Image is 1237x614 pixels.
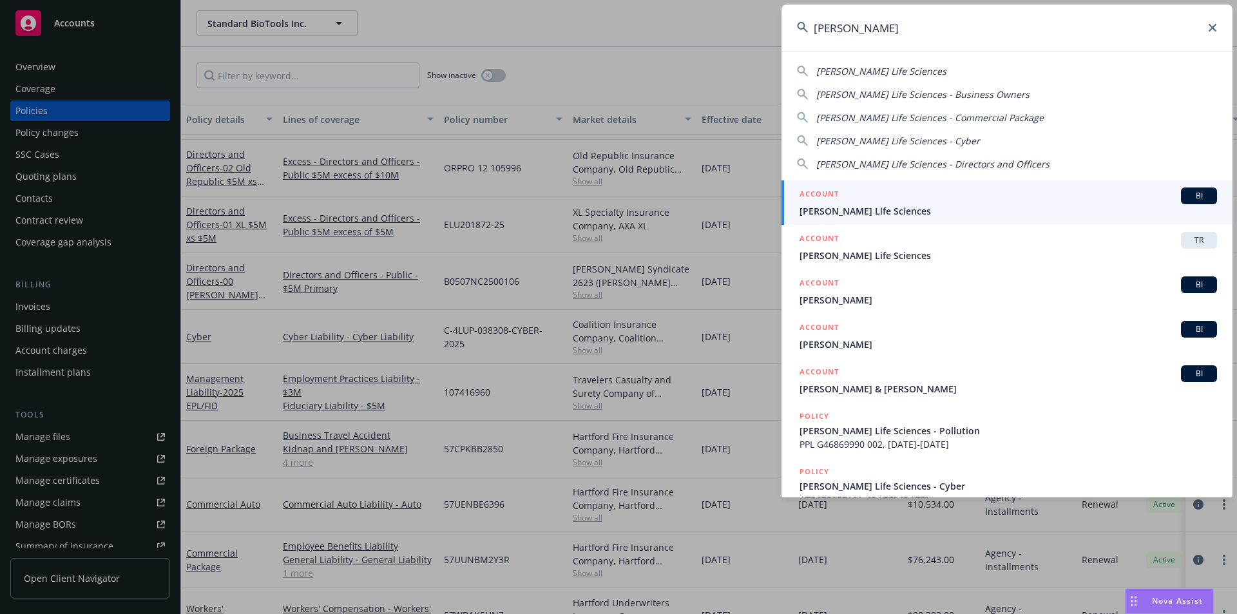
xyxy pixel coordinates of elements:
span: [PERSON_NAME] Life Sciences - Pollution [800,424,1217,437]
h5: ACCOUNT [800,232,839,247]
span: BI [1186,368,1212,379]
span: [PERSON_NAME] Life Sciences [816,65,946,77]
span: [PERSON_NAME] & [PERSON_NAME] [800,382,1217,396]
a: ACCOUNTTR[PERSON_NAME] Life Sciences [782,225,1232,269]
a: POLICY[PERSON_NAME] Life Sciences - PollutionPPL G46869990 002, [DATE]-[DATE] [782,403,1232,458]
span: BI [1186,279,1212,291]
span: [PERSON_NAME] [800,338,1217,351]
h5: ACCOUNT [800,276,839,292]
span: BI [1186,190,1212,202]
h5: POLICY [800,410,829,423]
span: [PERSON_NAME] Life Sciences - Cyber [800,479,1217,493]
span: [PERSON_NAME] Life Sciences [800,249,1217,262]
h5: POLICY [800,465,829,478]
span: [PERSON_NAME] Life Sciences - Cyber [816,135,980,147]
span: ATB675257101, [DATE]-[DATE] [800,493,1217,506]
input: Search... [782,5,1232,51]
span: [PERSON_NAME] Life Sciences - Commercial Package [816,111,1044,124]
h5: ACCOUNT [800,187,839,203]
a: ACCOUNTBI[PERSON_NAME] [782,269,1232,314]
a: ACCOUNTBI[PERSON_NAME] Life Sciences [782,180,1232,225]
a: ACCOUNTBI[PERSON_NAME] & [PERSON_NAME] [782,358,1232,403]
span: Nova Assist [1152,595,1203,606]
a: POLICY[PERSON_NAME] Life Sciences - CyberATB675257101, [DATE]-[DATE] [782,458,1232,513]
span: [PERSON_NAME] Life Sciences [800,204,1217,218]
div: Drag to move [1126,589,1142,613]
span: PPL G46869990 002, [DATE]-[DATE] [800,437,1217,451]
span: BI [1186,323,1212,335]
h5: ACCOUNT [800,321,839,336]
span: TR [1186,235,1212,246]
h5: ACCOUNT [800,365,839,381]
span: [PERSON_NAME] Life Sciences - Directors and Officers [816,158,1050,170]
a: ACCOUNTBI[PERSON_NAME] [782,314,1232,358]
button: Nova Assist [1125,588,1214,614]
span: [PERSON_NAME] Life Sciences - Business Owners [816,88,1030,101]
span: [PERSON_NAME] [800,293,1217,307]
